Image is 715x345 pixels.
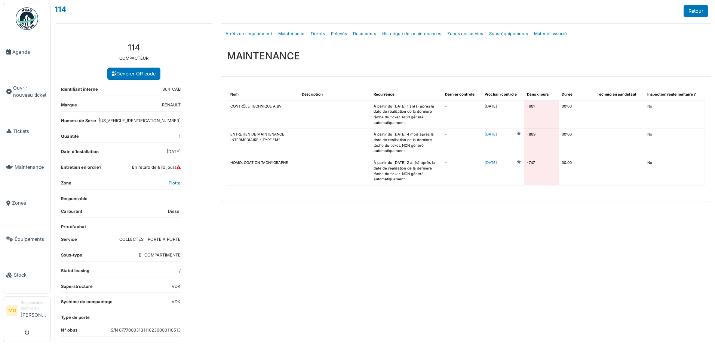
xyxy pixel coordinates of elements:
th: Description [299,89,371,100]
a: Tickets [3,113,50,149]
td: ENTRETIEN DE MAINTENANCE INTERMEDIAIRE - TYPE "M" [227,129,299,157]
dt: Type de porte [61,314,90,321]
a: Relevés [328,25,350,43]
th: Dans x jours [524,89,559,100]
td: -661 [524,100,559,129]
dd: COLLECTES - PORTE A PORTE [119,236,181,243]
a: [DATE] [485,132,497,137]
th: Inspection réglementaire ? [644,89,705,100]
a: Stock [3,257,50,293]
dd: S/N 07770003131116230000110513 [111,327,181,333]
dt: Sous-type [61,252,82,261]
li: [PERSON_NAME] [21,300,47,321]
a: Générer QR code [107,68,160,80]
dd: BI-COMPARTIMENTE [139,252,181,258]
a: Arrêts de l'équipement [223,25,275,43]
dd: [DATE] [167,149,181,155]
td: - [442,129,482,157]
a: Maintenance [275,25,307,43]
span: translation missing: fr.shared.no [647,161,652,165]
dt: N° obus [61,327,77,336]
a: Sous-équipements [486,25,531,43]
td: 00:00 [559,157,593,186]
a: Ouvrir nouveau ticket [3,70,50,113]
dt: Prix d'achat [61,224,86,230]
dt: Date d'Installation [61,149,99,158]
th: Récurrence [371,89,442,100]
dt: Service [61,236,77,246]
dd: En retard de 870 jours [132,164,181,171]
img: Badge_color-CXgf-gQk.svg [16,7,38,30]
td: À partir du [DATE] 4 mois après la date de réalisation de la dernière tâche du ticket. NON généré... [371,129,442,157]
a: Tickets [307,25,328,43]
span: Stock [14,271,47,279]
a: Historique des maintenances [379,25,444,43]
td: -869 [524,129,559,157]
span: Ouvrir nouveau ticket [13,84,47,99]
td: À partir du [DATE] 1 an(s) après la date de réalisation de la dernière tâche du ticket. NON génér... [371,100,442,129]
td: - [442,100,482,129]
th: Technicien par défaut [594,89,645,100]
div: Responsable technicien [21,300,47,311]
dt: Système de compactage [61,299,113,308]
td: CONTRÔLE TECHNIQUE AIBV [227,100,299,129]
th: Dernier contrôle [442,89,482,100]
td: 00:00 [559,129,593,157]
h3: 114 [61,43,207,52]
dd: [US_VEHICLE_IDENTIFICATION_NUMBER] [99,118,181,124]
a: Zones desservies [444,25,486,43]
dt: Numéro de Série [61,118,96,127]
td: -747 [524,157,559,186]
dt: Statut leasing [61,268,89,277]
dd: RENAULT [162,102,181,108]
span: Zones [12,199,47,206]
dt: Identifiant interne [61,86,98,96]
h3: MAINTENANCE [227,50,300,62]
dd: VDK [172,299,181,305]
dt: Superstructure [61,283,93,293]
dd: Diesel [168,208,181,215]
dd: VDK [172,283,181,290]
td: [DATE] [482,100,524,129]
span: Agenda [12,49,47,56]
dt: Responsable [61,196,88,202]
a: Zones [3,185,50,221]
a: Retour [684,5,708,17]
dd: / [179,268,181,274]
a: [DATE] [485,160,497,166]
a: Équipements [3,221,50,257]
a: 114 [55,5,67,14]
a: Matériel associé [531,25,570,43]
a: Flotte [169,180,181,186]
th: Durée [559,89,593,100]
th: Prochain contrôle [482,89,524,100]
td: 00:00 [559,100,593,129]
span: translation missing: fr.shared.no [647,132,652,136]
span: Équipements [15,236,47,243]
p: COMPACTEUR [61,55,207,62]
dd: 364-CAB [162,86,181,93]
th: Nom [227,89,299,100]
dt: Zone [61,180,71,189]
span: translation missing: fr.shared.no [647,104,652,108]
span: Tickets [13,128,47,135]
dd: 1 [179,133,181,140]
a: Agenda [3,34,50,70]
a: Maintenance [3,149,50,185]
td: HOMOLOGATION TACHYGRAPHE [227,157,299,186]
dt: Carburant [61,208,82,218]
dt: Marque [61,102,77,111]
dt: Quantité [61,133,79,143]
td: À partir du [DATE] 2 an(s) après la date de réalisation de la dernière tâche du ticket. NON génér... [371,157,442,186]
span: Maintenance [15,164,47,171]
td: - [442,157,482,186]
dt: Entretien en ordre? [61,164,101,174]
li: MD [6,305,18,316]
a: Documents [350,25,379,43]
a: MD Responsable technicien[PERSON_NAME] [6,300,47,323]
